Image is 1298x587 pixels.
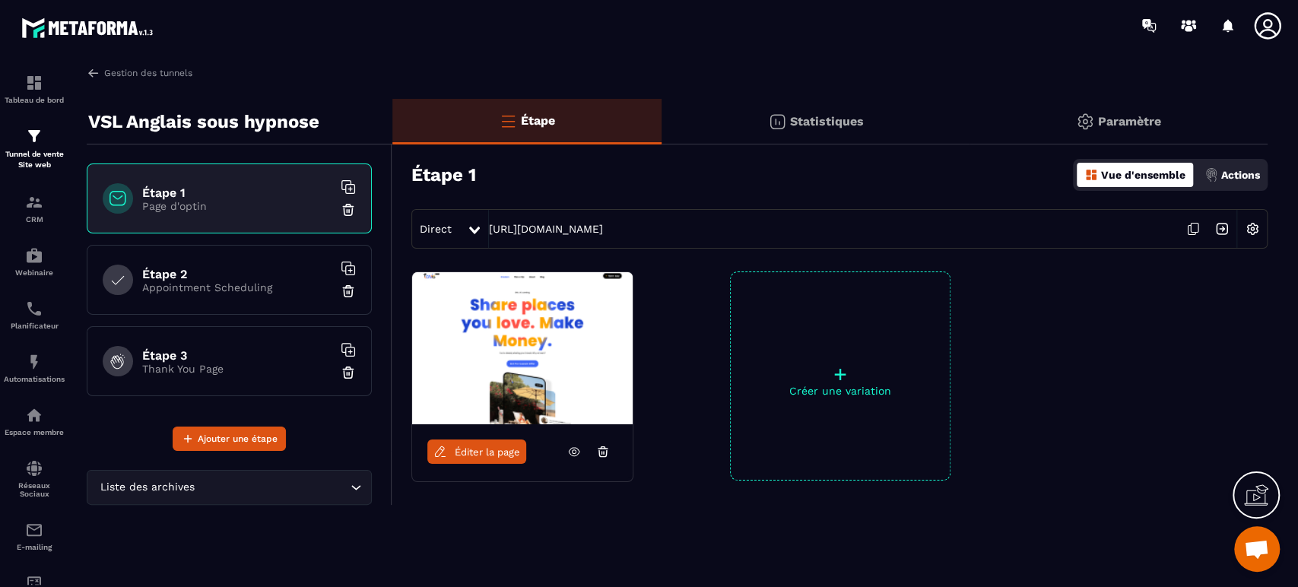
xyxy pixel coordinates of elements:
[731,363,950,385] p: +
[25,459,43,478] img: social-network
[25,300,43,318] img: scheduler
[4,268,65,277] p: Webinaire
[142,348,332,363] h6: Étape 3
[4,182,65,235] a: formationformationCRM
[4,481,65,498] p: Réseaux Sociaux
[25,246,43,265] img: automations
[4,341,65,395] a: automationsautomationsAutomatisations
[499,112,517,130] img: bars-o.4a397970.svg
[341,202,356,217] img: trash
[1208,214,1236,243] img: arrow-next.bcc2205e.svg
[427,439,526,464] a: Éditer la page
[1204,168,1218,182] img: actions.d6e523a2.png
[489,223,603,235] a: [URL][DOMAIN_NAME]
[87,470,372,505] div: Search for option
[768,113,786,131] img: stats.20deebd0.svg
[25,193,43,211] img: formation
[411,164,476,186] h3: Étape 1
[173,427,286,451] button: Ajouter une étape
[88,106,319,137] p: VSL Anglais sous hypnose
[455,446,520,458] span: Éditer la page
[142,186,332,200] h6: Étape 1
[341,365,356,380] img: trash
[4,288,65,341] a: schedulerschedulerPlanificateur
[521,113,555,128] p: Étape
[1234,526,1280,572] div: Ouvrir le chat
[1076,113,1094,131] img: setting-gr.5f69749f.svg
[4,375,65,383] p: Automatisations
[25,353,43,371] img: automations
[4,235,65,288] a: automationsautomationsWebinaire
[4,322,65,330] p: Planificateur
[25,406,43,424] img: automations
[198,431,278,446] span: Ajouter une étape
[341,284,356,299] img: trash
[412,272,633,424] img: image
[142,267,332,281] h6: Étape 2
[1098,114,1161,129] p: Paramètre
[1221,169,1260,181] p: Actions
[4,96,65,104] p: Tableau de bord
[25,74,43,92] img: formation
[4,116,65,182] a: formationformationTunnel de vente Site web
[731,385,950,397] p: Créer une variation
[790,114,864,129] p: Statistiques
[142,200,332,212] p: Page d'optin
[420,223,452,235] span: Direct
[198,479,347,496] input: Search for option
[142,363,332,375] p: Thank You Page
[25,521,43,539] img: email
[142,281,332,293] p: Appointment Scheduling
[4,149,65,170] p: Tunnel de vente Site web
[4,62,65,116] a: formationformationTableau de bord
[87,66,192,80] a: Gestion des tunnels
[4,543,65,551] p: E-mailing
[1084,168,1098,182] img: dashboard-orange.40269519.svg
[4,509,65,563] a: emailemailE-mailing
[4,395,65,448] a: automationsautomationsEspace membre
[21,14,158,42] img: logo
[87,66,100,80] img: arrow
[4,428,65,436] p: Espace membre
[97,479,198,496] span: Liste des archives
[4,448,65,509] a: social-networksocial-networkRéseaux Sociaux
[1238,214,1267,243] img: setting-w.858f3a88.svg
[4,215,65,224] p: CRM
[25,127,43,145] img: formation
[1101,169,1185,181] p: Vue d'ensemble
